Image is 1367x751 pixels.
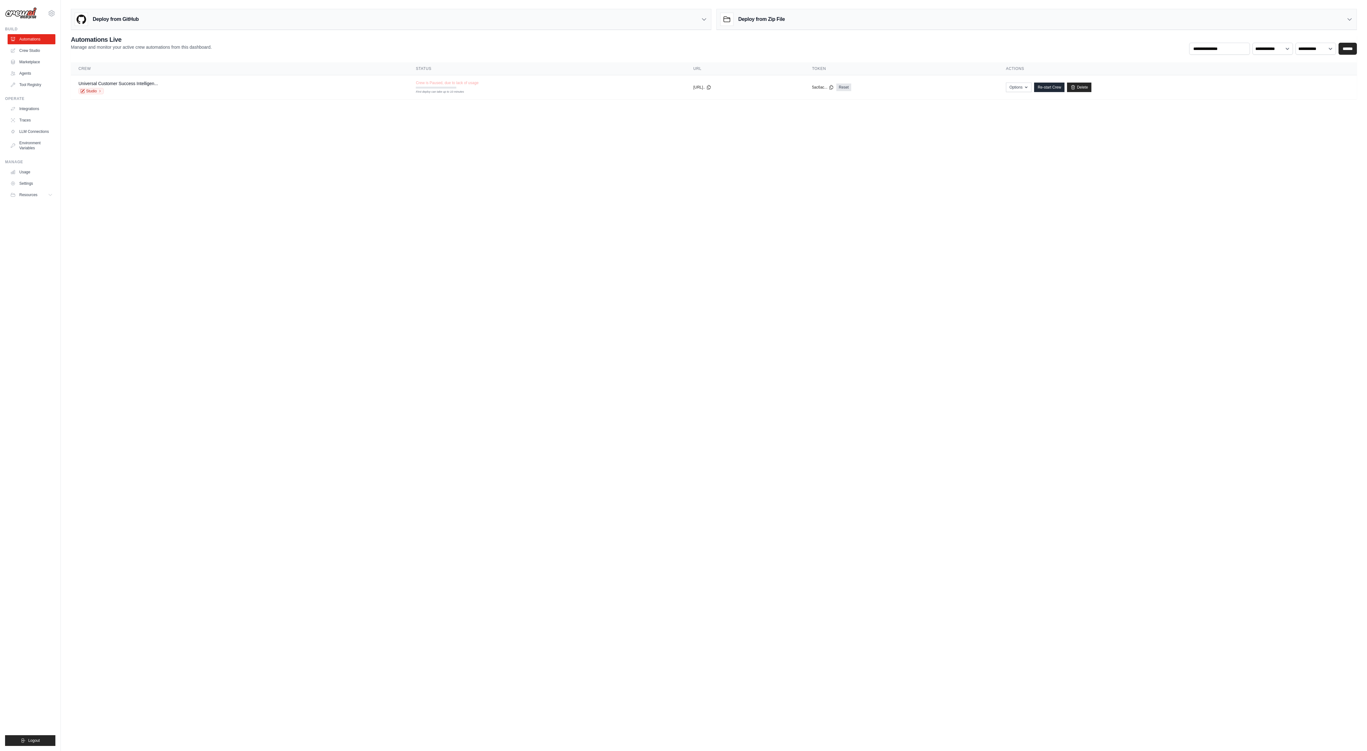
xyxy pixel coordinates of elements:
th: Token [804,62,998,75]
a: Tool Registry [8,80,55,90]
th: Actions [998,62,1357,75]
h2: Automations Live [71,35,212,44]
button: 5ac6ac... [812,85,834,90]
a: Settings [8,178,55,189]
h3: Deploy from Zip File [738,16,785,23]
th: Status [408,62,686,75]
a: Crew Studio [8,46,55,56]
a: Delete [1067,83,1091,92]
span: Logout [28,738,40,743]
p: Manage and monitor your active crew automations from this dashboard. [71,44,212,50]
a: Reset [836,84,851,91]
a: Integrations [8,104,55,114]
button: Resources [8,190,55,200]
span: Crew is Paused, due to lack of usage [416,80,478,85]
div: Manage [5,159,55,164]
img: Logo [5,7,37,19]
span: Resources [19,192,37,197]
a: Re-start Crew [1034,83,1064,92]
a: Agents [8,68,55,78]
button: Logout [5,735,55,746]
h3: Deploy from GitHub [93,16,139,23]
a: Studio [78,88,104,94]
a: Marketplace [8,57,55,67]
th: URL [686,62,804,75]
th: Crew [71,62,408,75]
button: Options [1006,83,1032,92]
div: First deploy can take up to 10 minutes [416,90,456,94]
img: GitHub Logo [75,13,88,26]
a: Usage [8,167,55,177]
a: Automations [8,34,55,44]
div: Operate [5,96,55,101]
a: Traces [8,115,55,125]
a: LLM Connections [8,127,55,137]
div: Build [5,27,55,32]
a: Universal Customer Success Intelligen... [78,81,158,86]
a: Environment Variables [8,138,55,153]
